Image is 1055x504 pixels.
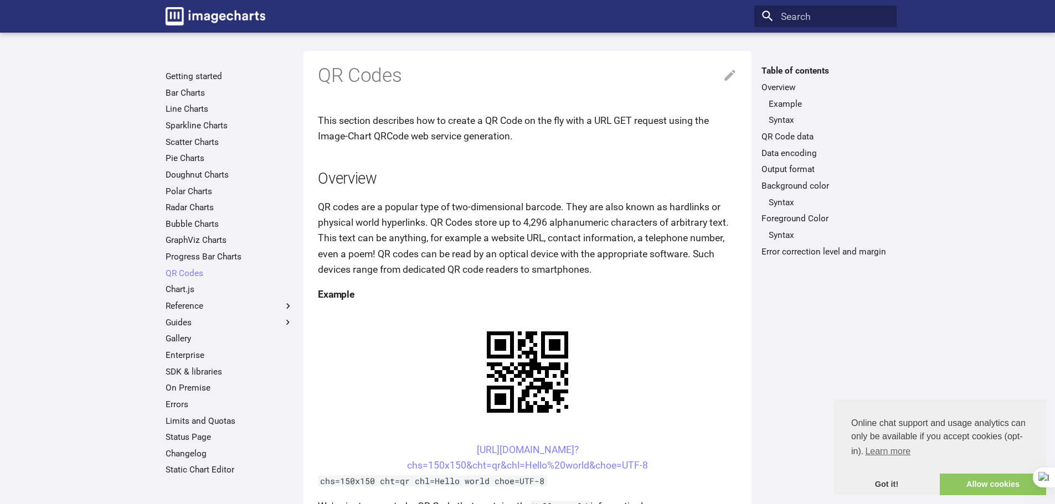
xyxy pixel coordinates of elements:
a: GraphViz Charts [166,235,294,246]
a: Background color [761,180,889,191]
img: chart [467,312,588,432]
a: [URL][DOMAIN_NAME]?chs=150x150&cht=qr&chl=Hello%20world&choe=UTF-8 [407,444,648,471]
a: Radar Charts [166,202,294,213]
div: cookieconsent [833,399,1046,495]
a: Bar Charts [166,87,294,98]
a: Line Charts [166,103,294,115]
p: This section describes how to create a QR Code on the fly with a URL GET request using the Image-... [318,113,737,144]
a: Getting started [166,71,294,82]
nav: Foreground Color [761,230,889,241]
a: Gallery [166,333,294,344]
nav: Overview [761,98,889,126]
label: Reference [166,300,294,311]
p: QR codes are a popular type of two-dimensional barcode. They are also known as hardlinks or physi... [318,199,737,277]
a: Example [769,98,889,110]
a: Syntax [769,115,889,126]
a: Limits and Quotas [166,415,294,427]
nav: Table of contents [754,65,897,257]
a: Status Page [166,432,294,443]
a: Bubble Charts [166,219,294,230]
a: Polar Charts [166,186,294,197]
a: Error correction level and margin [761,246,889,257]
a: Syntax [769,197,889,208]
a: Foreground Color [761,213,889,224]
a: Enterprise [166,350,294,361]
a: Pie Charts [166,153,294,164]
a: Changelog [166,448,294,459]
a: Scatter Charts [166,137,294,148]
a: dismiss cookie message [833,474,940,496]
label: Table of contents [754,65,897,76]
a: QR Codes [166,268,294,279]
a: Data encoding [761,148,889,159]
a: QR Code data [761,131,889,142]
a: learn more about cookies [863,443,912,460]
span: Online chat support and usage analytics can only be available if you accept cookies (opt-in). [851,417,1028,460]
label: Guides [166,317,294,328]
a: allow cookies [940,474,1046,496]
a: Syntax [769,230,889,241]
a: On Premise [166,382,294,393]
img: logo [166,7,265,25]
a: Output format [761,164,889,175]
h1: QR Codes [318,63,737,89]
nav: Background color [761,197,889,208]
input: Search [754,6,897,28]
a: Overview [761,82,889,93]
h2: Overview [318,168,737,190]
a: Static Chart Editor [166,464,294,475]
a: Progress Bar Charts [166,251,294,262]
h4: Example [318,287,737,302]
a: Sparkline Charts [166,120,294,131]
a: Chart.js [166,284,294,295]
a: Image-Charts documentation [161,2,270,30]
code: chs=150x150 cht=qr chl=Hello world choe=UTF-8 [318,475,547,486]
a: Doughnut Charts [166,169,294,180]
a: SDK & libraries [166,366,294,377]
a: Errors [166,399,294,410]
